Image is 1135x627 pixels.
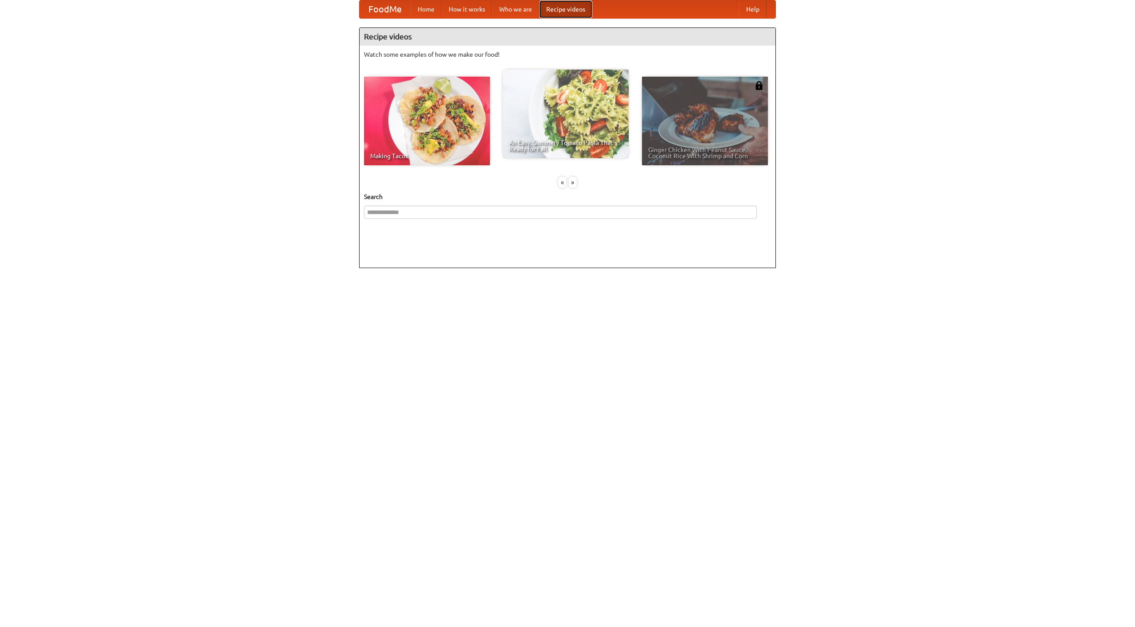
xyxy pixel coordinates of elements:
img: 483408.png [755,81,763,90]
div: « [558,177,566,188]
a: Making Tacos [364,77,490,165]
h5: Search [364,192,771,201]
div: » [569,177,577,188]
a: An Easy, Summery Tomato Pasta That's Ready for Fall [503,70,629,158]
p: Watch some examples of how we make our food! [364,50,771,59]
a: Who we are [492,0,539,18]
a: How it works [442,0,492,18]
h4: Recipe videos [360,28,775,46]
a: FoodMe [360,0,411,18]
a: Recipe videos [539,0,592,18]
span: An Easy, Summery Tomato Pasta That's Ready for Fall [509,140,622,152]
span: Making Tacos [370,153,484,159]
a: Home [411,0,442,18]
a: Help [739,0,767,18]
